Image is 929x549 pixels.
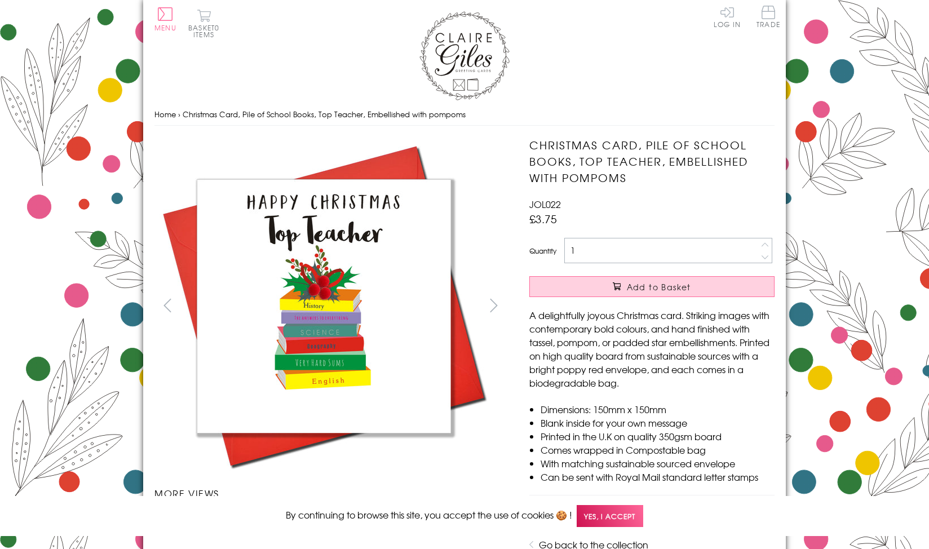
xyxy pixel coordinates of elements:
[419,11,510,100] img: Claire Giles Greetings Cards
[714,6,741,28] a: Log In
[757,6,780,30] a: Trade
[154,103,775,126] nav: breadcrumbs
[154,137,493,475] img: Christmas Card, Pile of School Books, Top Teacher, Embellished with pompoms
[481,293,507,318] button: next
[541,416,775,430] li: Blank inside for your own message
[193,23,219,39] span: 0 items
[154,293,180,318] button: prev
[529,197,561,211] span: JOL022
[541,443,775,457] li: Comes wrapped in Compostable bag
[529,276,775,297] button: Add to Basket
[529,308,775,389] p: A delightfully joyous Christmas card. Striking images with contemporary bold colours, and hand fi...
[183,109,466,119] span: Christmas Card, Pile of School Books, Top Teacher, Embellished with pompoms
[541,430,775,443] li: Printed in the U.K on quality 350gsm board
[154,7,176,31] button: Menu
[541,457,775,470] li: With matching sustainable sourced envelope
[154,109,176,119] a: Home
[541,402,775,416] li: Dimensions: 150mm x 150mm
[529,211,557,227] span: £3.75
[188,9,219,38] button: Basket0 items
[178,109,180,119] span: ›
[154,486,507,500] h3: More views
[757,6,780,28] span: Trade
[577,505,643,527] span: Yes, I accept
[507,137,845,475] img: Christmas Card, Pile of School Books, Top Teacher, Embellished with pompoms
[529,137,775,185] h1: Christmas Card, Pile of School Books, Top Teacher, Embellished with pompoms
[529,246,556,256] label: Quantity
[154,23,176,33] span: Menu
[541,470,775,484] li: Can be sent with Royal Mail standard letter stamps
[627,281,691,293] span: Add to Basket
